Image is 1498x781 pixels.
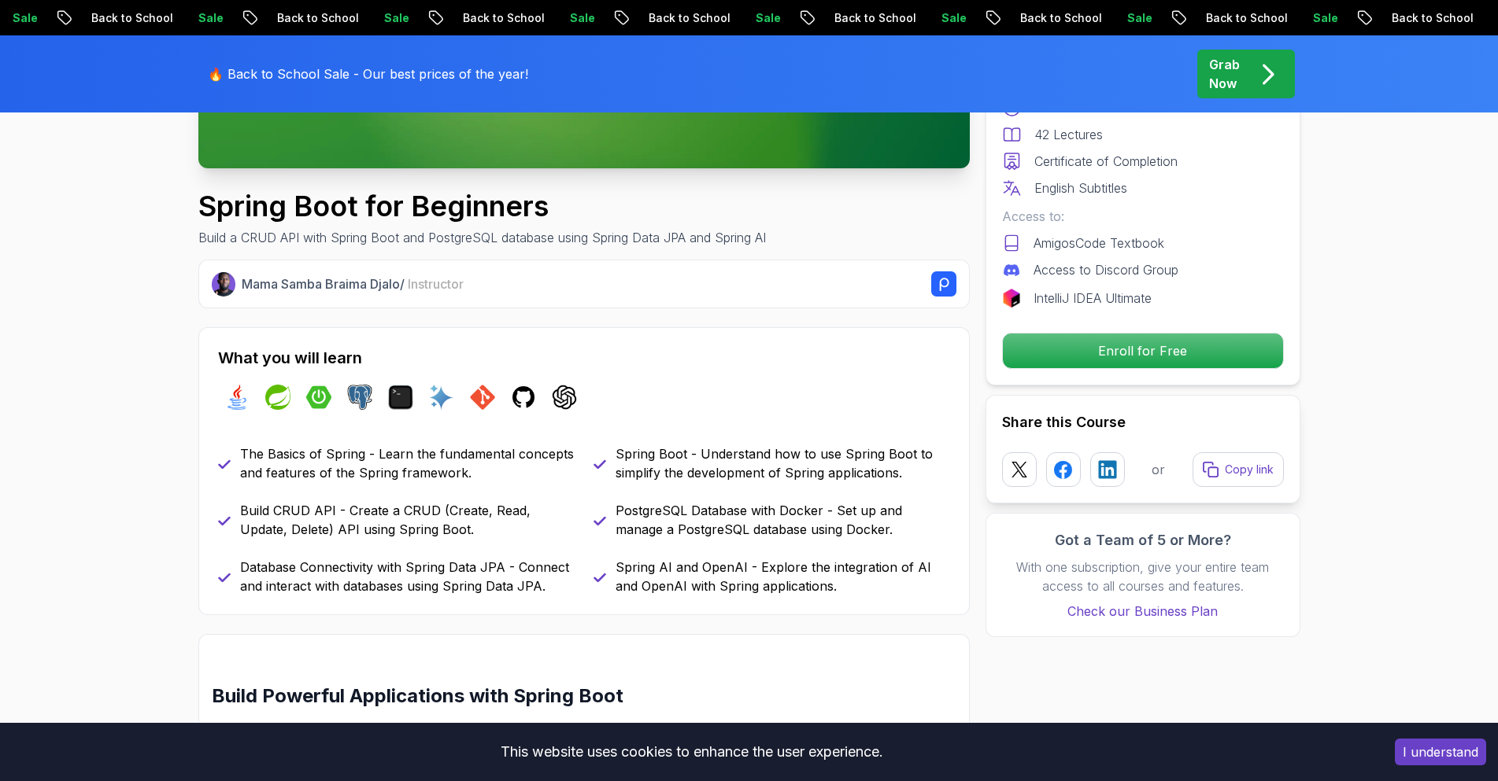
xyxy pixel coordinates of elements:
[242,274,464,293] p: Mama Samba Braima Djalo /
[1002,333,1284,369] button: Enroll for Free
[212,272,236,297] img: Nelson Djalo
[1002,411,1284,433] h2: Share this Course
[1356,10,1463,26] p: Back to School
[240,501,575,539] p: Build CRUD API - Create a CRUD (Create, Read, Update, Delete) API using Spring Boot.
[348,10,398,26] p: Sale
[1193,452,1284,487] button: Copy link
[984,10,1091,26] p: Back to School
[198,228,766,247] p: Build a CRUD API with Spring Boot and PostgreSQL database using Spring Data JPA and Spring AI
[552,385,577,410] img: chatgpt logo
[470,385,495,410] img: git logo
[306,385,331,410] img: spring-boot logo
[55,10,162,26] p: Back to School
[1002,602,1284,621] a: Check our Business Plan
[1002,558,1284,595] p: With one subscription, give your entire team access to all courses and features.
[616,558,950,595] p: Spring AI and OpenAI - Explore the integration of AI and OpenAI with Spring applications.
[408,276,464,292] span: Instructor
[240,444,575,482] p: The Basics of Spring - Learn the fundamental concepts and features of the Spring framework.
[1034,289,1152,308] p: IntelliJ IDEA Ultimate
[241,10,348,26] p: Back to School
[1209,55,1240,93] p: Grab Now
[12,735,1371,769] div: This website uses cookies to enhance the user experience.
[1091,10,1141,26] p: Sale
[218,347,950,369] h2: What you will learn
[1034,152,1178,171] p: Certificate of Completion
[1152,460,1165,479] p: or
[212,683,882,709] h2: Build Powerful Applications with Spring Boot
[1002,529,1284,551] h3: Got a Team of 5 or More?
[1002,289,1021,308] img: jetbrains logo
[240,558,575,595] p: Database Connectivity with Spring Data JPA - Connect and interact with databases using Spring Dat...
[208,64,528,83] p: 🔥 Back to School Sale - Our best prices of the year!
[1170,10,1277,26] p: Back to School
[616,444,950,482] p: Spring Boot - Understand how to use Spring Boot to simplify the development of Spring applications.
[1002,207,1284,226] p: Access to:
[429,385,454,410] img: ai logo
[427,10,534,26] p: Back to School
[1034,260,1178,279] p: Access to Discord Group
[388,385,413,410] img: terminal logo
[1034,234,1164,252] p: AmigosCode Textbook
[1034,125,1103,144] p: 42 Lectures
[1225,462,1274,477] p: Copy link
[534,10,584,26] p: Sale
[1395,739,1486,765] button: Accept cookies
[511,385,536,410] img: github logo
[1034,179,1127,197] p: English Subtitles
[719,10,770,26] p: Sale
[612,10,719,26] p: Back to School
[798,10,905,26] p: Back to School
[1003,333,1283,368] p: Enroll for Free
[162,10,213,26] p: Sale
[198,190,766,222] h1: Spring Boot for Beginners
[347,385,372,410] img: postgres logo
[224,385,250,410] img: java logo
[616,501,950,539] p: PostgreSQL Database with Docker - Set up and manage a PostgreSQL database using Docker.
[1277,10,1327,26] p: Sale
[265,385,290,410] img: spring logo
[905,10,956,26] p: Sale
